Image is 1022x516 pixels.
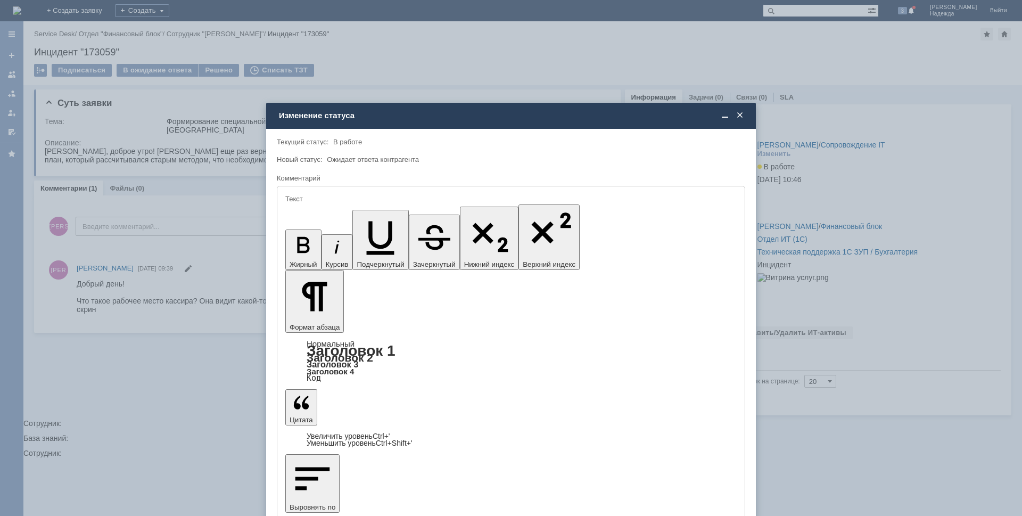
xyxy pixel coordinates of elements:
[285,340,737,382] div: Формат абзаца
[413,260,456,268] span: Зачеркнутый
[285,230,322,270] button: Жирный
[518,204,580,270] button: Верхний индекс
[322,234,353,270] button: Курсив
[285,195,735,202] div: Текст
[285,433,737,447] div: Цитата
[285,270,344,333] button: Формат абзаца
[307,367,354,376] a: Заголовок 4
[307,439,413,447] a: Decrease
[352,210,408,270] button: Подчеркнутый
[290,416,313,424] span: Цитата
[373,432,390,440] span: Ctrl+'
[307,432,390,440] a: Increase
[523,260,575,268] span: Верхний индекс
[464,260,515,268] span: Нижний индекс
[307,339,355,348] a: Нормальный
[307,342,395,359] a: Заголовок 1
[326,260,349,268] span: Курсив
[277,155,323,163] label: Новый статус:
[357,260,404,268] span: Подчеркнутый
[285,454,340,513] button: Выровнять по
[327,155,419,163] span: Ожидает ответа контрагента
[307,359,358,369] a: Заголовок 3
[290,260,317,268] span: Жирный
[720,111,730,120] span: Свернуть (Ctrl + M)
[460,207,519,270] button: Нижний индекс
[307,373,321,383] a: Код
[290,323,340,331] span: Формат абзаца
[735,111,745,120] span: Закрыть
[277,138,328,146] label: Текущий статус:
[333,138,362,146] span: В работе
[279,111,745,120] div: Изменение статуса
[376,439,413,447] span: Ctrl+Shift+'
[290,503,335,511] span: Выровнять по
[277,174,743,184] div: Комментарий
[307,351,373,364] a: Заголовок 2
[409,215,460,270] button: Зачеркнутый
[285,389,317,425] button: Цитата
